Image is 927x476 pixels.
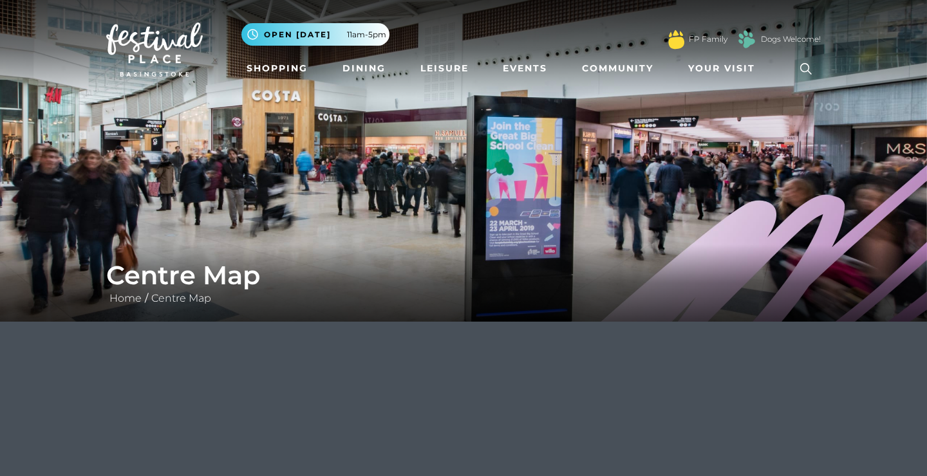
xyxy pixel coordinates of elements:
a: Community [577,57,659,80]
a: Dining [337,57,391,80]
a: FP Family [689,33,727,45]
span: 11am-5pm [347,29,386,41]
span: Open [DATE] [264,29,331,41]
h1: Centre Map [106,260,821,291]
div: / [97,260,830,306]
a: Your Visit [683,57,767,80]
a: Shopping [241,57,313,80]
a: Events [498,57,552,80]
a: Dogs Welcome! [761,33,821,45]
a: Leisure [415,57,474,80]
button: Open [DATE] 11am-5pm [241,23,389,46]
img: Festival Place Logo [106,23,203,77]
span: Your Visit [688,62,755,75]
a: Centre Map [148,292,214,304]
a: Home [106,292,145,304]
